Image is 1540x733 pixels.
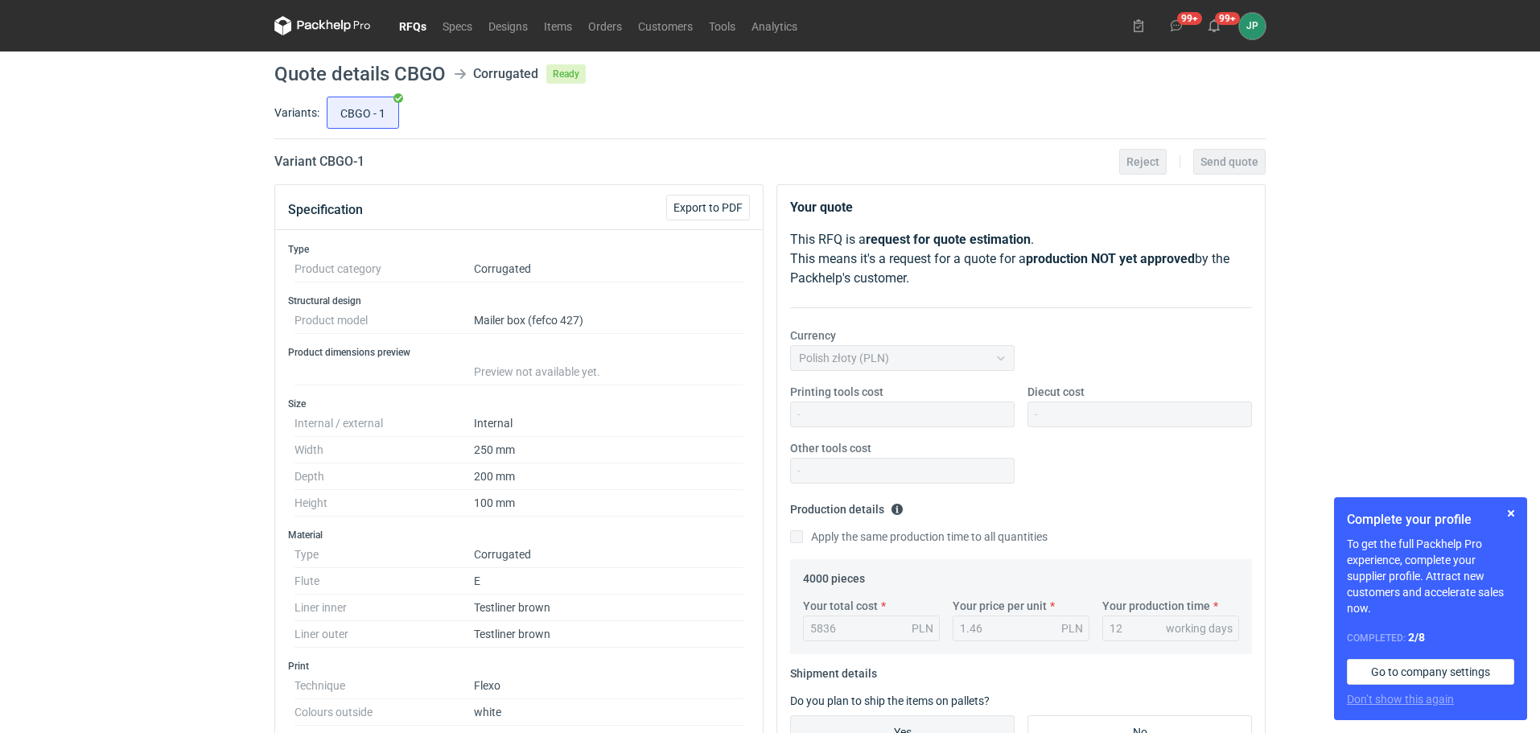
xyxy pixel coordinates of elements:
label: CBGO - 1 [327,97,399,129]
span: Ready [546,64,586,84]
label: Other tools cost [790,440,871,456]
dd: 100 mm [474,490,743,517]
label: Your price per unit [953,598,1047,614]
label: Diecut cost [1027,384,1085,400]
dt: Liner outer [294,621,474,648]
button: JP [1239,13,1266,39]
span: Export to PDF [673,202,743,213]
label: Apply the same production time to all quantities [790,529,1048,545]
p: To get the full Packhelp Pro experience, complete your supplier profile. Attract new customers an... [1347,536,1514,616]
dt: Internal / external [294,410,474,437]
button: Reject [1119,149,1167,175]
button: 99+ [1163,13,1189,39]
dd: Testliner brown [474,595,743,621]
a: Specs [434,16,480,35]
span: Preview not available yet. [474,365,600,378]
legend: 4000 pieces [803,566,865,585]
dt: Colours outside [294,699,474,726]
svg: Packhelp Pro [274,16,371,35]
dt: Liner inner [294,595,474,621]
span: Send quote [1200,156,1258,167]
a: Customers [630,16,701,35]
label: Currency [790,327,836,344]
button: 99+ [1201,13,1227,39]
button: Export to PDF [666,195,750,220]
label: Your total cost [803,598,878,614]
legend: Production details [790,496,904,516]
dt: Product model [294,307,474,334]
h3: Structural design [288,294,750,307]
h1: Quote details CBGO [274,64,446,84]
button: Don’t show this again [1347,691,1454,707]
h2: Variant CBGO - 1 [274,152,364,171]
dd: Mailer box (fefco 427) [474,307,743,334]
strong: 2 / 8 [1408,631,1425,644]
h1: Complete your profile [1347,510,1514,529]
dd: E [474,568,743,595]
div: Completed: [1347,629,1514,646]
a: RFQs [391,16,434,35]
dt: Width [294,437,474,463]
a: Items [536,16,580,35]
h3: Print [288,660,750,673]
dt: Height [294,490,474,517]
a: Go to company settings [1347,659,1514,685]
dd: Internal [474,410,743,437]
dt: Depth [294,463,474,490]
div: PLN [912,620,933,636]
div: working days [1166,620,1233,636]
a: Tools [701,16,743,35]
p: This RFQ is a . This means it's a request for a quote for a by the Packhelp's customer. [790,230,1252,288]
div: PLN [1061,620,1083,636]
dd: 250 mm [474,437,743,463]
dd: 200 mm [474,463,743,490]
dt: Technique [294,673,474,699]
dt: Product category [294,256,474,282]
dd: Flexo [474,673,743,699]
label: Printing tools cost [790,384,883,400]
dt: Type [294,542,474,568]
div: Justyna Powała [1239,13,1266,39]
dd: Corrugated [474,256,743,282]
button: Specification [288,191,363,229]
a: Designs [480,16,536,35]
strong: request for quote estimation [866,232,1031,247]
dd: Corrugated [474,542,743,568]
button: Skip for now [1501,504,1521,523]
div: Corrugated [473,64,538,84]
h3: Product dimensions preview [288,346,750,359]
a: Orders [580,16,630,35]
a: Analytics [743,16,805,35]
strong: production NOT yet approved [1026,251,1195,266]
strong: Your quote [790,200,853,215]
h3: Material [288,529,750,542]
label: Do you plan to ship the items on pallets? [790,694,990,707]
button: Send quote [1193,149,1266,175]
label: Your production time [1102,598,1210,614]
h3: Size [288,397,750,410]
dt: Flute [294,568,474,595]
legend: Shipment details [790,661,877,680]
dd: white [474,699,743,726]
span: Reject [1126,156,1159,167]
dd: Testliner brown [474,621,743,648]
h3: Type [288,243,750,256]
label: Variants: [274,105,319,121]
